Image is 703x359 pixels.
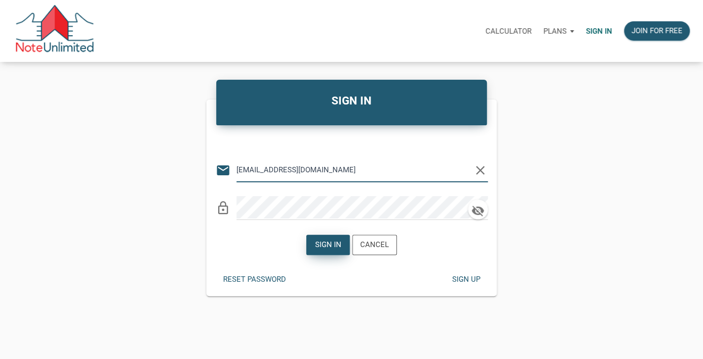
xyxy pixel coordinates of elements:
button: Cancel [352,235,397,255]
div: Join for free [631,25,682,37]
p: Plans [543,27,566,36]
div: Sign up [452,274,480,285]
a: Plans [537,15,580,47]
img: NoteUnlimited [15,5,94,57]
i: clear [473,163,488,178]
p: Calculator [485,27,531,36]
button: Reset password [216,270,293,289]
button: Sign up [444,270,488,289]
div: Cancel [360,239,389,251]
button: Sign in [306,235,350,255]
a: Join for free [618,15,696,47]
i: lock_outline [216,201,231,215]
input: Email [236,158,473,181]
a: Sign in [580,15,618,47]
button: Join for free [624,21,690,41]
i: email [216,163,231,178]
button: Plans [537,16,580,46]
div: Sign in [315,239,341,251]
div: Reset password [223,274,286,285]
a: Calculator [479,15,537,47]
p: Sign in [586,27,612,36]
h4: SIGN IN [224,93,480,109]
